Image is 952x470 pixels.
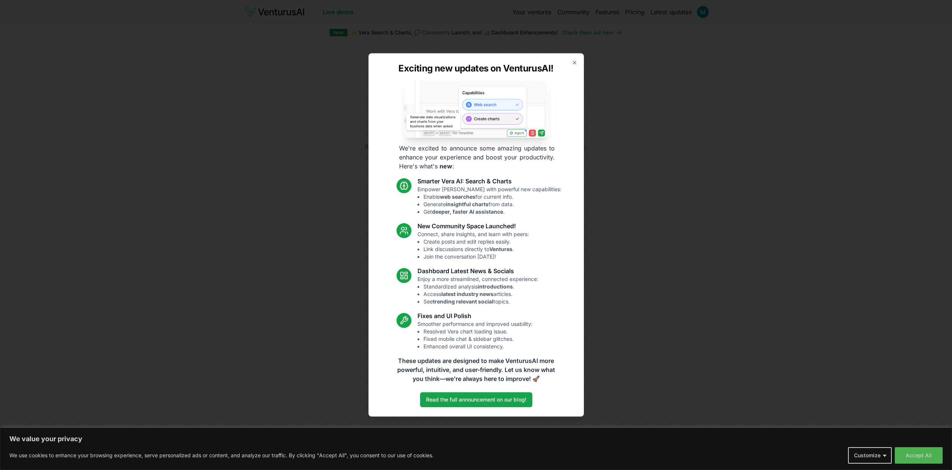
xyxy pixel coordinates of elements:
strong: new [440,163,452,170]
h3: New Community Space Launched! [417,222,529,231]
li: Standardized analysis . [423,283,538,291]
strong: latest industry news [441,291,493,297]
li: Enhanced overall UI consistency. [423,343,533,351]
p: Enjoy a more streamlined, connected experience: [417,276,538,306]
p: These updates are designed to make VenturusAI more powerful, intuitive, and user-friendly. Let us... [392,357,560,384]
p: Smoother performance and improved usability: [417,321,533,351]
strong: insightful charts [446,201,489,208]
strong: trending relevant social [433,299,493,305]
p: Empower [PERSON_NAME] with powerful new capabilities: [417,186,561,216]
h2: Exciting new updates on VenturusAI! [398,62,553,74]
li: Create posts and edit replies easily. [423,238,529,246]
li: Generate from data. [423,201,561,208]
h3: Dashboard Latest News & Socials [417,267,538,276]
h3: Smarter Vera AI: Search & Charts [417,177,561,186]
strong: Ventures [489,246,512,253]
strong: web searches [440,194,475,200]
li: Enable for current info. [423,193,561,201]
p: Connect, share insights, and learn with peers: [417,231,529,261]
li: Fixed mobile chat & sidebar glitches. [423,336,533,343]
li: Link discussions directly to . [423,246,529,253]
li: Access articles. [423,291,538,298]
h3: Fixes and UI Polish [417,312,533,321]
li: Get . [423,208,561,216]
li: Join the conversation [DATE]! [423,253,529,261]
p: We're excited to announce some amazing updates to enhance your experience and boost your producti... [393,144,561,171]
strong: deeper, faster AI assistance [432,209,503,215]
img: Vera AI [404,80,548,138]
li: Resolved Vera chart loading issue. [423,328,533,336]
strong: introductions [478,284,513,290]
a: Read the full announcement on our blog! [420,393,532,408]
li: See topics. [423,298,538,306]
